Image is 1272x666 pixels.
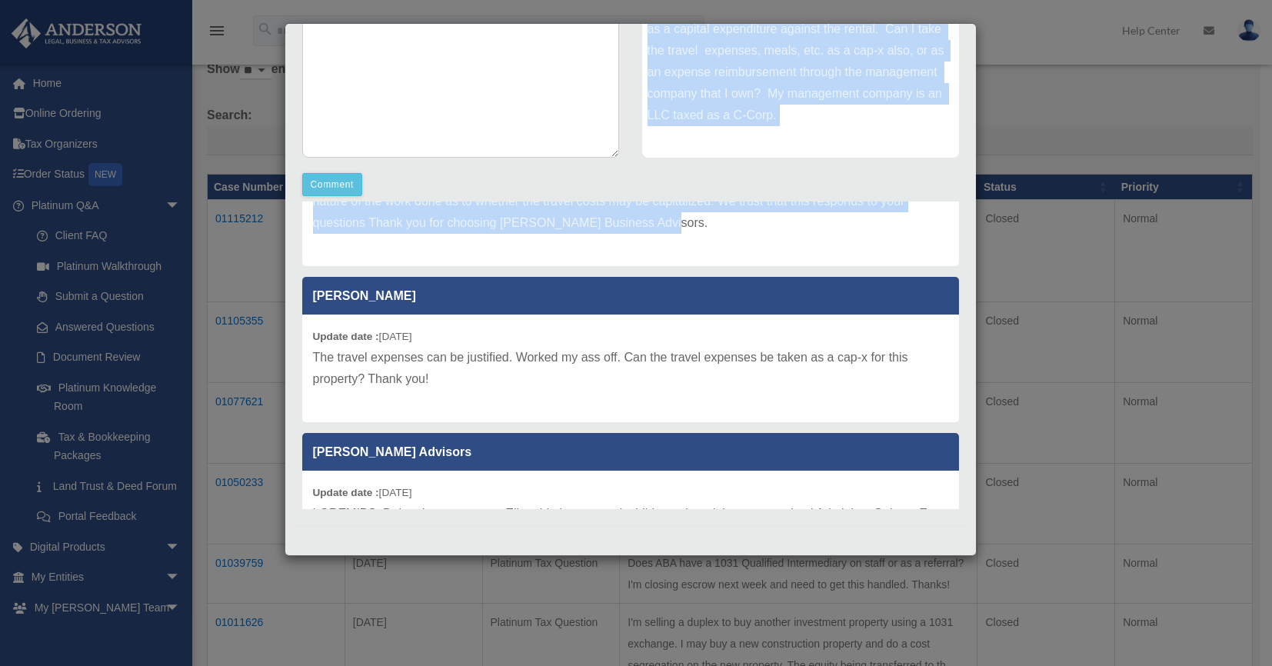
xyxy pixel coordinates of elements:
[302,433,959,471] p: [PERSON_NAME] Advisors
[313,487,412,498] small: [DATE]
[313,331,412,342] small: [DATE]
[313,331,379,342] b: Update date :
[313,487,379,498] b: Update date :
[313,347,948,390] p: The travel expenses can be justified. Worked my ass off. Can the travel expenses be taken as a ca...
[302,277,959,315] p: [PERSON_NAME]
[302,173,363,196] button: Comment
